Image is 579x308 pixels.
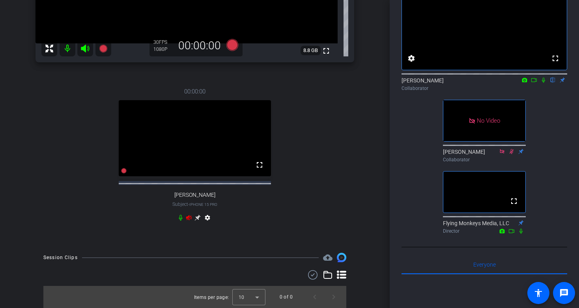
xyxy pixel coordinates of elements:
[509,196,519,206] mat-icon: fullscreen
[337,253,346,262] img: Session clips
[189,202,217,207] span: iPhone 15 Pro
[172,201,217,208] span: Subject
[203,215,212,224] mat-icon: settings
[443,228,526,235] div: Director
[153,39,173,45] div: 30
[321,46,331,56] mat-icon: fullscreen
[159,39,167,45] span: FPS
[323,253,332,262] span: Destinations for your clips
[305,287,324,306] button: Previous page
[255,160,264,170] mat-icon: fullscreen
[534,288,543,298] mat-icon: accessibility
[559,288,569,298] mat-icon: message
[443,156,526,163] div: Collaborator
[194,293,229,301] div: Items per page:
[402,85,567,92] div: Collaborator
[407,54,416,63] mat-icon: settings
[551,54,560,63] mat-icon: fullscreen
[324,287,343,306] button: Next page
[43,254,78,261] div: Session Clips
[477,117,500,124] span: No Video
[443,219,526,235] div: Flying Monkeys Media, LLC
[548,76,558,83] mat-icon: flip
[184,87,205,96] span: 00:00:00
[174,192,215,198] span: [PERSON_NAME]
[301,46,321,55] span: 8.8 GB
[402,77,567,92] div: [PERSON_NAME]
[443,148,526,163] div: [PERSON_NAME]
[173,39,226,52] div: 00:00:00
[473,262,496,267] span: Everyone
[280,293,293,301] div: 0 of 0
[188,202,189,207] span: -
[153,46,173,52] div: 1080P
[323,253,332,262] mat-icon: cloud_upload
